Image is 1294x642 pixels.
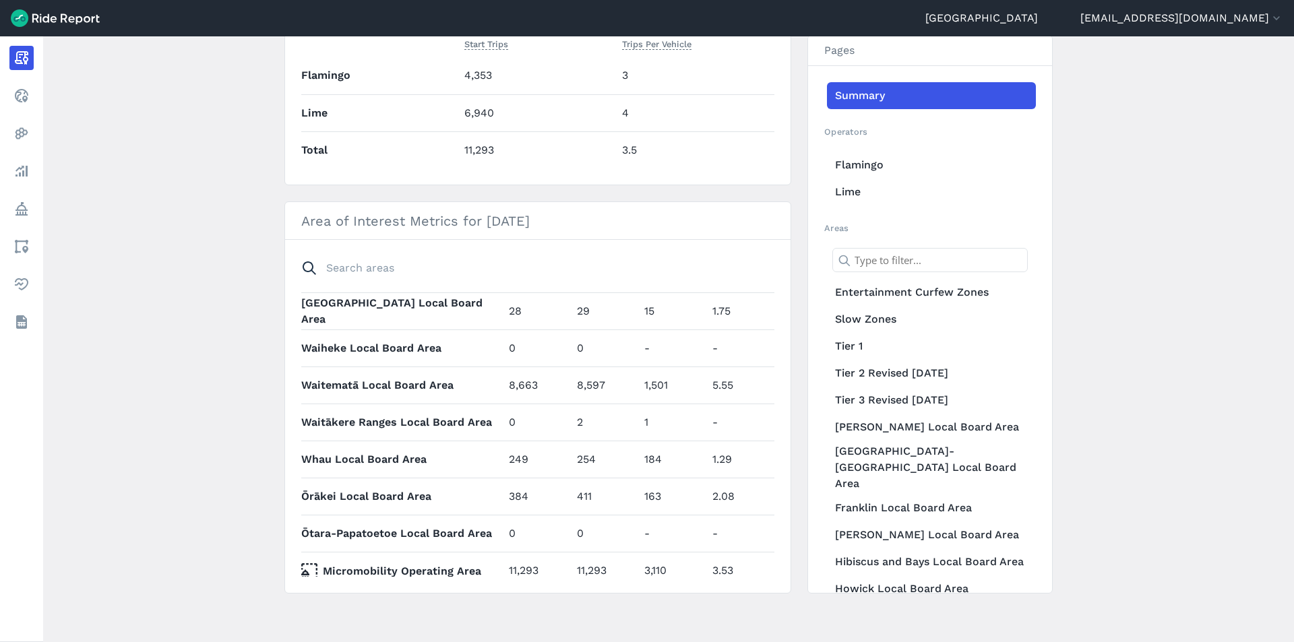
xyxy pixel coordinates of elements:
[617,57,774,94] td: 3
[301,563,503,579] th: Micromobility Operating Area
[9,234,34,259] a: Areas
[9,84,34,108] a: Realtime
[707,404,775,441] td: -
[503,329,572,366] td: 0
[1080,10,1283,26] button: [EMAIL_ADDRESS][DOMAIN_NAME]
[827,279,1036,306] a: Entertainment Curfew Zones
[301,515,503,552] th: Ōtara-Papatoetoe Local Board Area
[707,329,775,366] td: -
[572,515,640,552] td: 0
[459,94,617,131] td: 6,940
[827,306,1036,333] a: Slow Zones
[9,310,34,334] a: Datasets
[808,36,1052,66] h3: Pages
[827,152,1036,179] a: Flamingo
[572,404,640,441] td: 2
[301,292,503,329] th: [GEOGRAPHIC_DATA] Local Board Area
[707,515,775,552] td: -
[459,57,617,94] td: 4,353
[827,521,1036,548] a: [PERSON_NAME] Local Board Area
[925,10,1038,26] a: [GEOGRAPHIC_DATA]
[9,121,34,146] a: Heatmaps
[503,515,572,552] td: 0
[827,548,1036,575] a: Hibiscus and Bays Local Board Area
[503,366,572,404] td: 8,663
[301,441,503,478] th: Whau Local Board Area
[572,552,640,589] td: 11,293
[617,131,774,168] td: 3.5
[572,292,640,329] td: 29
[824,222,1036,234] h2: Areas
[827,333,1036,360] a: Tier 1
[301,131,459,168] th: Total
[639,404,707,441] td: 1
[301,94,459,131] th: Lime
[827,494,1036,521] a: Franklin Local Board Area
[827,179,1036,205] a: Lime
[622,36,691,50] span: Trips Per Vehicle
[639,478,707,515] td: 163
[285,202,791,240] h3: Area of Interest Metrics for [DATE]
[464,36,508,53] button: Start Trips
[827,441,1036,494] a: [GEOGRAPHIC_DATA]-[GEOGRAPHIC_DATA] Local Board Area
[572,478,640,515] td: 411
[639,329,707,366] td: -
[622,36,691,53] button: Trips Per Vehicle
[301,329,503,366] th: Waiheke Local Board Area
[301,366,503,404] th: Waitematā Local Board Area
[707,552,775,589] td: 3.53
[11,9,100,27] img: Ride Report
[827,82,1036,109] a: Summary
[617,94,774,131] td: 4
[827,387,1036,414] a: Tier 3 Revised [DATE]
[707,441,775,478] td: 1.29
[639,292,707,329] td: 15
[503,292,572,329] td: 28
[301,57,459,94] th: Flamingo
[9,159,34,183] a: Analyze
[832,248,1028,272] input: Type to filter...
[301,478,503,515] th: Ōrākei Local Board Area
[827,575,1036,602] a: Howick Local Board Area
[707,292,775,329] td: 1.75
[824,125,1036,138] h2: Operators
[827,414,1036,441] a: [PERSON_NAME] Local Board Area
[639,515,707,552] td: -
[459,131,617,168] td: 11,293
[503,404,572,441] td: 0
[503,478,572,515] td: 384
[707,478,775,515] td: 2.08
[464,36,508,50] span: Start Trips
[293,256,766,280] input: Search areas
[503,552,572,589] td: 11,293
[9,272,34,296] a: Health
[639,441,707,478] td: 184
[9,197,34,221] a: Policy
[639,552,707,589] td: 3,110
[572,366,640,404] td: 8,597
[707,366,775,404] td: 5.55
[572,329,640,366] td: 0
[827,360,1036,387] a: Tier 2 Revised [DATE]
[503,441,572,478] td: 249
[9,46,34,70] a: Report
[639,366,707,404] td: 1,501
[301,404,503,441] th: Waitākere Ranges Local Board Area
[572,441,640,478] td: 254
